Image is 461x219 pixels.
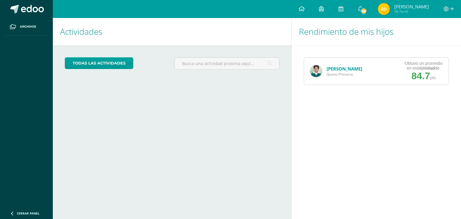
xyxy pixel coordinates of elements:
span: 48 [360,8,367,14]
h1: Actividades [60,18,284,45]
a: todas las Actividades [65,57,133,69]
div: Obtuvo un promedio en esta de: [405,61,443,70]
span: Archivos [20,24,36,29]
span: 84.7 [411,70,430,81]
img: 118932b65603b730edd868c933d683ea.png [378,3,390,15]
span: pts [430,75,436,80]
span: Cerrar panel [17,211,40,215]
span: Quinto Primaria [327,72,362,77]
a: Archivos [5,18,48,36]
span: Mi Perfil [394,9,429,14]
img: ac2adbdc033232ac3d3a90a759c6eae4.png [310,65,322,77]
a: [PERSON_NAME] [327,66,362,72]
span: [PERSON_NAME] [394,4,429,10]
input: Busca una actividad próxima aquí... [175,58,279,69]
strong: Unidad [420,66,435,70]
h1: Rendimiento de mis hijos [299,18,454,45]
